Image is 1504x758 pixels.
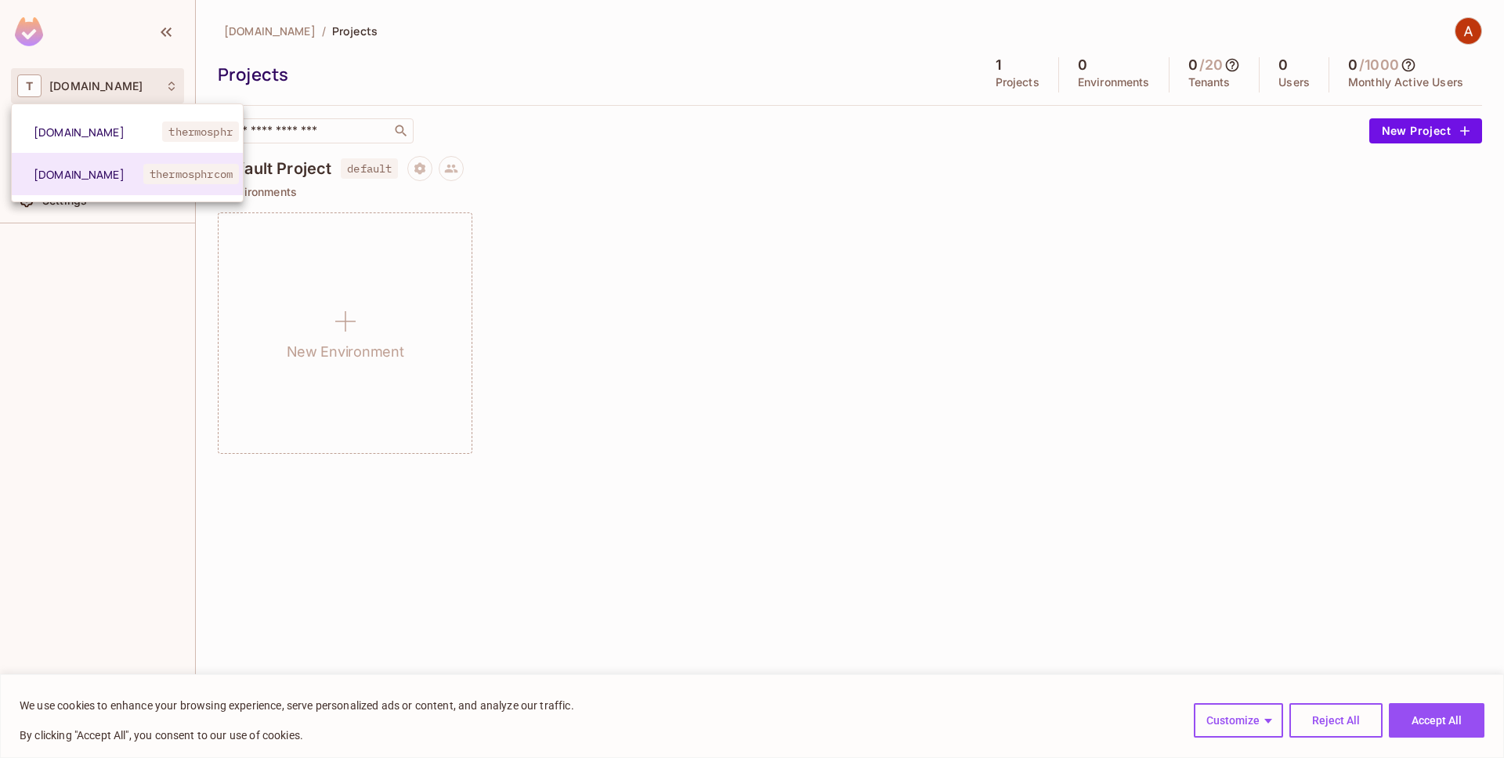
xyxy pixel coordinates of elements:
[20,726,574,745] p: By clicking "Accept All", you consent to our use of cookies.
[1194,703,1283,738] button: Customize
[34,125,162,140] span: [DOMAIN_NAME]
[1389,703,1484,738] button: Accept All
[34,167,143,182] span: [DOMAIN_NAME]
[1289,703,1383,738] button: Reject All
[20,696,574,715] p: We use cookies to enhance your browsing experience, serve personalized ads or content, and analyz...
[143,164,239,184] span: thermosphrcom
[162,121,239,142] span: thermosphr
